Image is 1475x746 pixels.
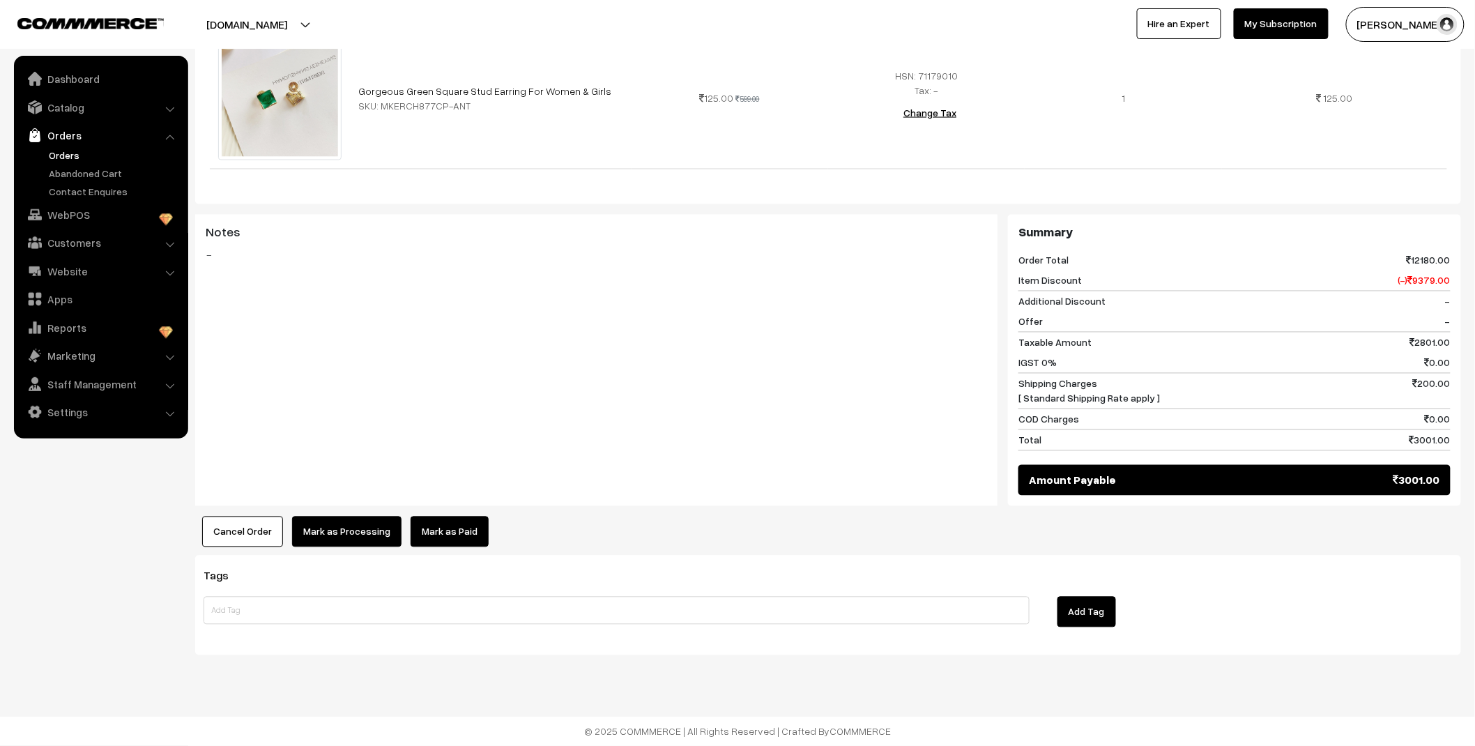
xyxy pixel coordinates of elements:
span: Taxable Amount [1018,335,1092,350]
span: Additional Discount [1018,294,1106,309]
a: My Subscription [1234,8,1329,39]
img: user [1437,14,1458,35]
a: Gorgeous Green Square Stud Earring For Women & Girls [358,85,611,97]
button: Add Tag [1057,597,1116,627]
a: COMMMERCE [17,14,139,31]
h3: Notes [206,225,987,241]
a: Mark as Paid [411,517,489,547]
a: Hire an Expert [1137,8,1221,39]
span: IGST 0% [1018,356,1057,370]
a: COMMMERCE [830,726,891,738]
span: 125.00 [1323,92,1352,104]
button: Mark as Processing [292,517,402,547]
span: Order Total [1018,253,1069,268]
a: Staff Management [17,372,183,397]
span: 0.00 [1425,412,1451,427]
a: Contact Enquires [45,184,183,199]
strike: 599.00 [736,94,760,103]
span: - [1445,314,1451,329]
a: Dashboard [17,66,183,91]
a: Customers [17,230,183,255]
span: (-) 9379.00 [1398,273,1451,288]
span: 3001.00 [1409,433,1451,448]
span: Shipping Charges [ Standard Shipping Rate apply ] [1018,376,1160,406]
button: [DOMAIN_NAME] [158,7,336,42]
span: 200.00 [1413,376,1451,406]
span: Amount Payable [1029,472,1116,489]
span: 1 [1122,92,1125,104]
blockquote: - [206,247,987,264]
span: Tags [204,569,245,583]
span: - [1445,294,1451,309]
h3: Summary [1018,225,1451,241]
span: 125.00 [700,92,734,104]
a: Orders [45,148,183,162]
a: Reports [17,315,183,340]
a: Orders [17,123,183,148]
a: Apps [17,287,183,312]
span: 3001.00 [1393,472,1440,489]
input: Add Tag [204,597,1030,625]
img: COMMMERCE [17,18,164,29]
button: Cancel Order [202,517,283,547]
span: HSN: 71179010 Tax: - [895,70,958,96]
a: Website [17,259,183,284]
img: imagzkzfhghhqfss.jpeg [218,36,342,160]
div: SKU: MKERCH877CP-ANT [358,98,622,113]
span: 0.00 [1425,356,1451,370]
span: Total [1018,433,1041,448]
span: COD Charges [1018,412,1079,427]
button: Change Tax [892,98,968,128]
span: 2801.00 [1410,335,1451,350]
a: Marketing [17,343,183,368]
a: Catalog [17,95,183,120]
a: WebPOS [17,202,183,227]
a: Abandoned Cart [45,166,183,181]
span: Offer [1018,314,1043,329]
span: Item Discount [1018,273,1082,288]
button: [PERSON_NAME] [1346,7,1465,42]
a: Settings [17,399,183,425]
span: 12180.00 [1407,253,1451,268]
